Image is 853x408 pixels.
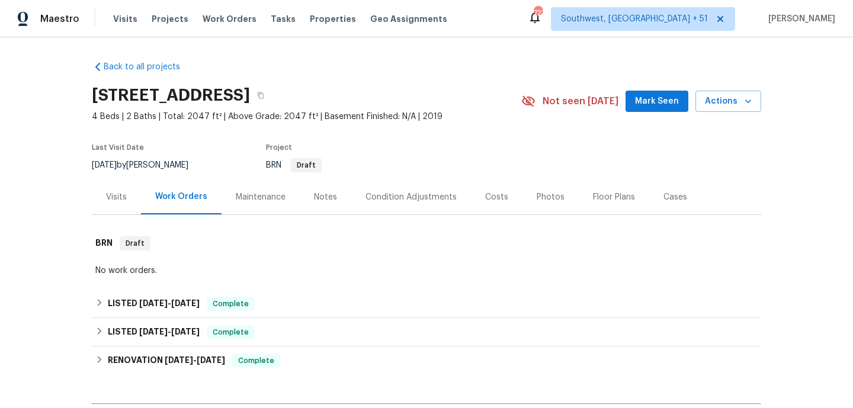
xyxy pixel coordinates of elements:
[139,327,200,336] span: -
[95,236,113,250] h6: BRN
[121,237,149,249] span: Draft
[92,318,761,346] div: LISTED [DATE]-[DATE]Complete
[92,111,521,123] span: 4 Beds | 2 Baths | Total: 2047 ft² | Above Grade: 2047 ft² | Basement Finished: N/A | 2019
[208,326,254,338] span: Complete
[236,191,286,203] div: Maintenance
[92,144,144,151] span: Last Visit Date
[250,85,271,106] button: Copy Address
[108,297,200,311] h6: LISTED
[485,191,508,203] div: Costs
[764,13,835,25] span: [PERSON_NAME]
[310,13,356,25] span: Properties
[266,161,322,169] span: BRN
[92,161,117,169] span: [DATE]
[197,356,225,364] span: [DATE]
[92,61,206,73] a: Back to all projects
[233,355,279,367] span: Complete
[635,94,679,109] span: Mark Seen
[208,298,254,310] span: Complete
[370,13,447,25] span: Geo Assignments
[152,13,188,25] span: Projects
[593,191,635,203] div: Floor Plans
[108,354,225,368] h6: RENOVATION
[663,191,687,203] div: Cases
[95,265,758,277] div: No work orders.
[292,162,320,169] span: Draft
[165,356,193,364] span: [DATE]
[92,224,761,262] div: BRN Draft
[271,15,296,23] span: Tasks
[314,191,337,203] div: Notes
[203,13,256,25] span: Work Orders
[155,191,207,203] div: Work Orders
[537,191,565,203] div: Photos
[139,299,200,307] span: -
[108,325,200,339] h6: LISTED
[106,191,127,203] div: Visits
[534,7,542,19] div: 727
[40,13,79,25] span: Maestro
[171,299,200,307] span: [DATE]
[171,327,200,336] span: [DATE]
[266,144,292,151] span: Project
[113,13,137,25] span: Visits
[365,191,457,203] div: Condition Adjustments
[626,91,688,113] button: Mark Seen
[92,158,203,172] div: by [PERSON_NAME]
[92,346,761,375] div: RENOVATION [DATE]-[DATE]Complete
[92,89,250,101] h2: [STREET_ADDRESS]
[165,356,225,364] span: -
[92,290,761,318] div: LISTED [DATE]-[DATE]Complete
[561,13,708,25] span: Southwest, [GEOGRAPHIC_DATA] + 51
[139,327,168,336] span: [DATE]
[705,94,752,109] span: Actions
[695,91,761,113] button: Actions
[139,299,168,307] span: [DATE]
[543,95,618,107] span: Not seen [DATE]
